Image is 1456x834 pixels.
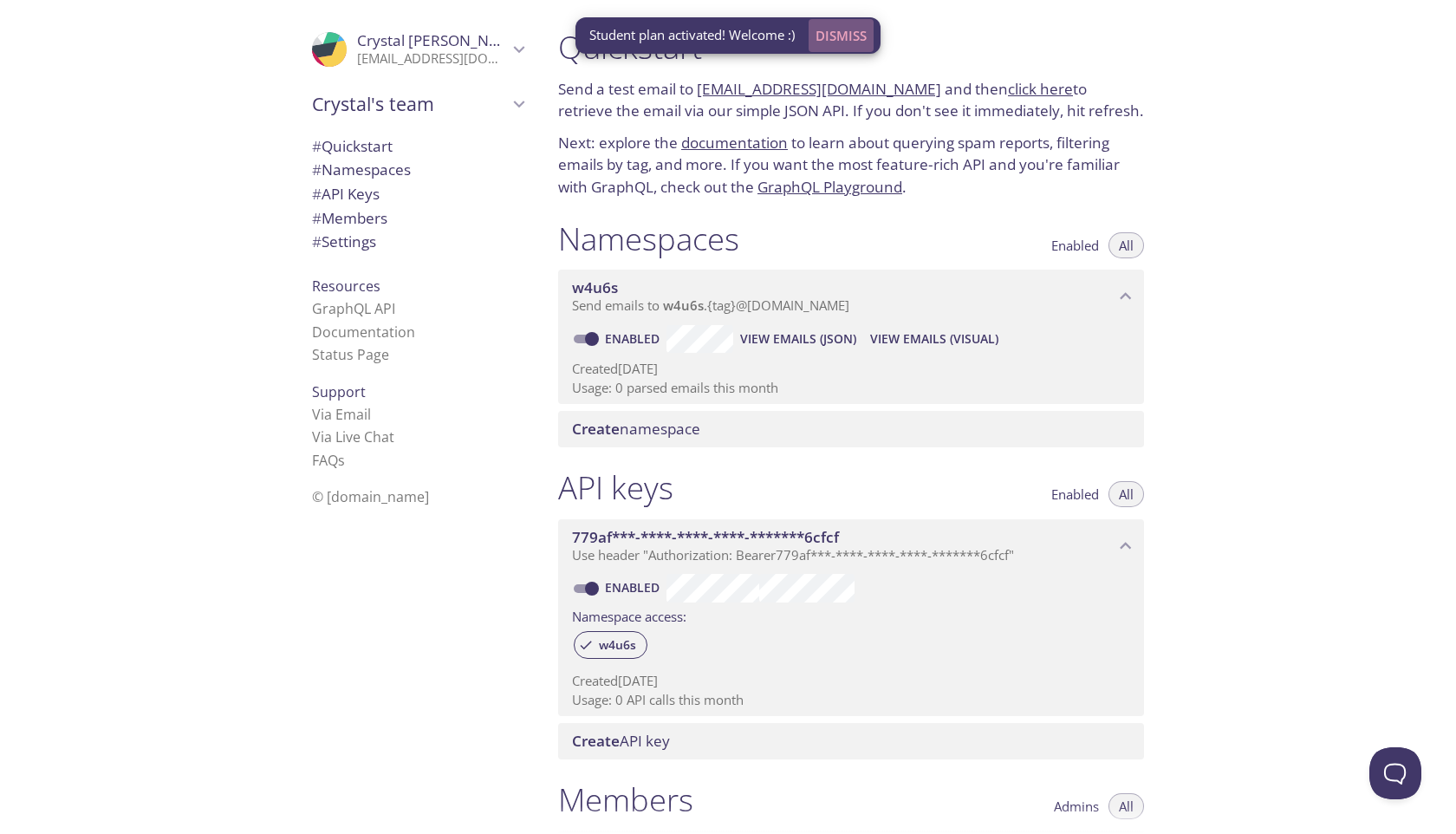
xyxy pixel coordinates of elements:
[733,325,863,353] button: View Emails (JSON)
[298,230,537,254] div: Team Settings
[357,50,508,68] p: [EMAIL_ADDRESS][DOMAIN_NAME]
[572,691,1130,709] p: Usage: 0 API calls this month
[602,330,666,347] a: Enabled
[863,325,1005,353] button: View Emails (Visual)
[312,487,429,506] span: © [DOMAIN_NAME]
[572,419,620,439] span: Create
[312,427,394,446] a: Via Live Chat
[312,208,322,228] span: #
[312,208,387,228] span: Members
[312,160,411,179] span: Namespaces
[602,579,666,596] a: Enabled
[1043,793,1109,819] button: Admins
[312,184,322,204] span: #
[558,468,673,507] h1: API keys
[572,731,670,751] span: API key
[572,672,1130,690] p: Created [DATE]
[809,19,874,52] button: Dismiss
[338,451,345,470] span: s
[298,182,537,206] div: API Keys
[312,231,376,251] span: Settings
[312,92,508,116] span: Crystal's team
[312,382,366,401] span: Support
[298,21,537,78] div: Crystal McNeil
[1369,747,1421,799] iframe: Help Scout Beacon - Open
[558,411,1144,447] div: Create namespace
[572,379,1130,397] p: Usage: 0 parsed emails this month
[312,299,395,318] a: GraphQL API
[1108,793,1144,819] button: All
[870,329,998,349] span: View Emails (Visual)
[558,270,1144,323] div: w4u6s namespace
[312,136,322,156] span: #
[572,277,618,297] span: w4u6s
[697,79,941,99] a: [EMAIL_ADDRESS][DOMAIN_NAME]
[558,723,1144,759] div: Create API Key
[1041,481,1109,507] button: Enabled
[298,81,537,127] div: Crystal's team
[298,206,537,231] div: Members
[298,158,537,182] div: Namespaces
[1041,232,1109,258] button: Enabled
[816,24,867,47] span: Dismiss
[589,26,795,44] span: Student plan activated! Welcome :)
[312,451,345,470] a: FAQ
[558,78,1144,122] p: Send a test email to and then to retrieve the email via our simple JSON API. If you don't see it ...
[572,419,700,439] span: namespace
[298,134,537,159] div: Quickstart
[681,133,788,153] a: documentation
[312,184,380,204] span: API Keys
[1008,79,1073,99] a: click here
[1108,481,1144,507] button: All
[558,132,1144,199] p: Next: explore the to learn about querying spam reports, filtering emails by tag, and more. If you...
[558,219,739,258] h1: Namespaces
[572,360,1130,378] p: Created [DATE]
[574,631,647,659] div: w4u6s
[663,296,704,314] span: w4u6s
[1108,232,1144,258] button: All
[312,405,371,424] a: Via Email
[357,30,525,50] span: Crystal [PERSON_NAME]
[312,160,322,179] span: #
[588,637,647,653] span: w4u6s
[312,323,415,342] a: Documentation
[558,780,693,819] h1: Members
[572,296,849,314] span: Send emails to . {tag} @[DOMAIN_NAME]
[572,603,686,628] label: Namespace access:
[558,28,1144,67] h1: Quickstart
[312,136,393,156] span: Quickstart
[312,277,380,296] span: Resources
[572,731,620,751] span: Create
[312,231,322,251] span: #
[312,345,389,364] a: Status Page
[740,329,856,349] span: View Emails (JSON)
[757,177,902,197] a: GraphQL Playground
